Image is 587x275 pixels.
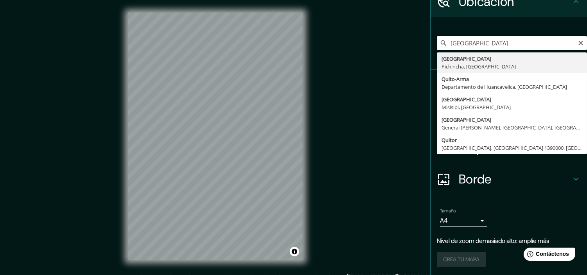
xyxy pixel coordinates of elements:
font: Quitor [442,137,457,144]
font: A4 [440,216,448,225]
font: Nivel de zoom demasiado alto: amplíe más [437,237,549,245]
button: Claro [578,39,584,46]
div: Disposición [431,132,587,164]
font: [GEOGRAPHIC_DATA] [442,55,491,62]
font: [GEOGRAPHIC_DATA] [442,116,491,123]
font: Tamaño [440,208,456,214]
button: Activar o desactivar atribución [290,247,299,256]
div: Patas [431,70,587,101]
font: Borde [459,171,492,187]
font: Departamento de Huancavelica, [GEOGRAPHIC_DATA] [442,83,567,90]
div: A4 [440,214,487,227]
canvas: Mapa [128,13,303,260]
font: Quito-Arma [442,75,469,83]
font: Misisipi, [GEOGRAPHIC_DATA] [442,104,511,111]
font: [GEOGRAPHIC_DATA] [442,96,491,103]
div: Estilo [431,101,587,132]
input: Elige tu ciudad o zona [437,36,587,50]
iframe: Lanzador de widgets de ayuda [517,244,578,266]
font: Pichincha, [GEOGRAPHIC_DATA] [442,63,516,70]
div: Borde [431,164,587,195]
